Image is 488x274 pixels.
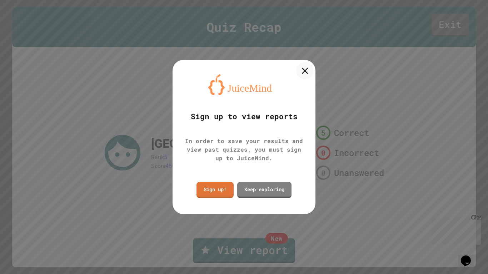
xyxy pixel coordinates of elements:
div: In order to save your results and view past quizzes, you must sign up to JuiceMind. [183,137,305,162]
div: Chat with us now!Close [3,3,49,45]
a: Sign up! [196,182,234,198]
img: logo-orange.svg [208,74,280,95]
a: Keep exploring [237,182,292,198]
div: Sign up to view reports [191,111,298,122]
